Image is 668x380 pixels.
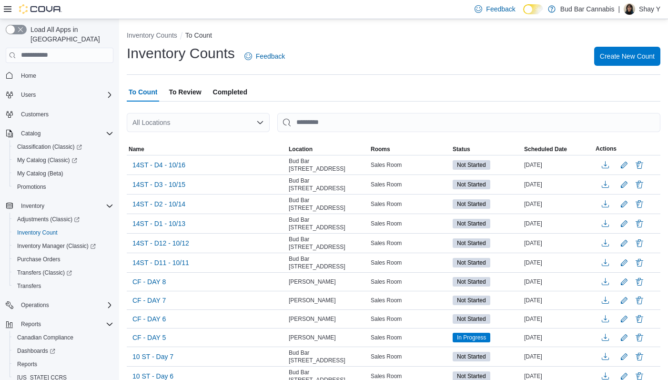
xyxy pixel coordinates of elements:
[132,180,185,189] span: 14ST - D3 - 10/15
[129,197,189,211] button: 14ST - D2 - 10/14
[17,89,113,101] span: Users
[618,275,630,289] button: Edit count details
[17,229,58,236] span: Inventory Count
[524,145,567,153] span: Scheduled Date
[13,254,113,265] span: Purchase Orders
[369,198,451,210] div: Sales Room
[289,236,367,251] span: Bud Bar [STREET_ADDRESS]
[213,82,247,102] span: Completed
[129,349,177,364] button: 10 ST - Day 7
[17,183,46,191] span: Promotions
[129,236,193,250] button: 14ST - D12 - 10/12
[13,359,41,370] a: Reports
[522,179,594,190] div: [DATE]
[17,299,113,311] span: Operations
[13,154,81,166] a: My Catalog (Classic)
[457,277,486,286] span: Not Started
[256,51,285,61] span: Feedback
[522,276,594,288] div: [DATE]
[132,160,185,170] span: 14ST - D4 - 10/16
[17,216,80,223] span: Adjustments (Classic)
[13,181,50,193] a: Promotions
[634,351,645,362] button: Delete
[289,297,336,304] span: [PERSON_NAME]
[289,278,336,286] span: [PERSON_NAME]
[21,72,36,80] span: Home
[132,296,166,305] span: CF - DAY 7
[453,258,490,267] span: Not Started
[369,295,451,306] div: Sales Room
[17,334,73,341] span: Canadian Compliance
[10,140,117,154] a: Classification (Classic)
[13,280,45,292] a: Transfers
[13,359,113,370] span: Reports
[10,213,117,226] a: Adjustments (Classic)
[457,200,486,208] span: Not Started
[169,82,201,102] span: To Review
[522,198,594,210] div: [DATE]
[634,198,645,210] button: Delete
[127,44,235,63] h1: Inventory Counts
[17,269,72,277] span: Transfers (Classic)
[17,299,53,311] button: Operations
[600,51,655,61] span: Create New Count
[19,4,62,14] img: Cova
[17,256,61,263] span: Purchase Orders
[129,312,170,326] button: CF - DAY 6
[634,313,645,325] button: Delete
[132,199,185,209] span: 14ST - D2 - 10/14
[13,168,67,179] a: My Catalog (Beta)
[369,144,451,155] button: Rooms
[634,257,645,268] button: Delete
[132,219,185,228] span: 14ST - D1 - 10/13
[457,180,486,189] span: Not Started
[132,258,189,267] span: 14ST - D11 - 10/11
[289,145,313,153] span: Location
[17,318,45,330] button: Reports
[21,130,40,137] span: Catalog
[17,156,77,164] span: My Catalog (Classic)
[13,214,113,225] span: Adjustments (Classic)
[369,276,451,288] div: Sales Room
[21,202,44,210] span: Inventory
[618,349,630,364] button: Edit count details
[453,352,490,361] span: Not Started
[10,266,117,279] a: Transfers (Classic)
[10,226,117,239] button: Inventory Count
[522,295,594,306] div: [DATE]
[457,352,486,361] span: Not Started
[13,254,64,265] a: Purchase Orders
[13,345,113,357] span: Dashboards
[10,253,117,266] button: Purchase Orders
[17,128,113,139] span: Catalog
[522,159,594,171] div: [DATE]
[10,358,117,371] button: Reports
[594,47,660,66] button: Create New Count
[10,279,117,293] button: Transfers
[129,145,144,153] span: Name
[10,239,117,253] a: Inventory Manager (Classic)
[17,170,63,177] span: My Catalog (Beta)
[17,109,52,120] a: Customers
[453,296,490,305] span: Not Started
[17,128,44,139] button: Catalog
[132,238,189,248] span: 14ST - D12 - 10/12
[17,70,40,82] a: Home
[457,333,486,342] span: In Progress
[13,168,113,179] span: My Catalog (Beta)
[10,331,117,344] button: Canadian Compliance
[185,31,212,39] button: To Count
[13,332,113,343] span: Canadian Compliance
[129,293,170,308] button: CF - DAY 7
[289,216,367,231] span: Bud Bar [STREET_ADDRESS]
[21,111,49,118] span: Customers
[10,167,117,180] button: My Catalog (Beta)
[13,267,113,278] span: Transfers (Classic)
[21,91,36,99] span: Users
[618,3,620,15] p: |
[132,352,173,361] span: 10 ST - Day 7
[256,119,264,126] button: Open list of options
[10,180,117,194] button: Promotions
[371,145,390,153] span: Rooms
[13,154,113,166] span: My Catalog (Classic)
